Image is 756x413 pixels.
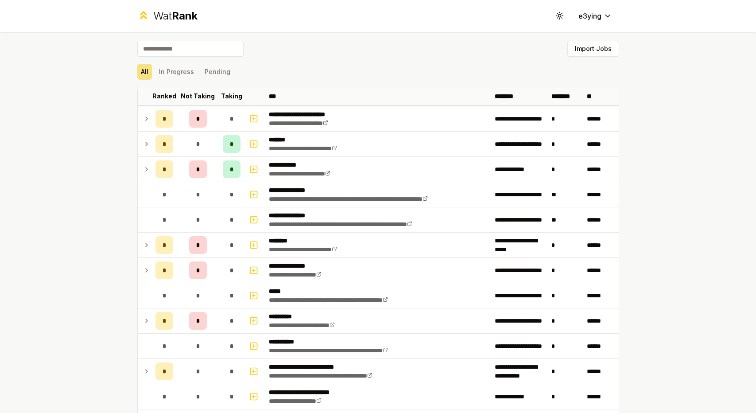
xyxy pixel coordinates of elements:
[578,11,601,21] span: e3ying
[181,92,215,101] p: Not Taking
[221,92,242,101] p: Taking
[153,9,198,23] div: Wat
[567,41,619,57] button: Import Jobs
[155,64,198,80] button: In Progress
[152,92,176,101] p: Ranked
[137,9,198,23] a: WatRank
[201,64,234,80] button: Pending
[571,8,619,24] button: e3ying
[172,9,198,22] span: Rank
[137,64,152,80] button: All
